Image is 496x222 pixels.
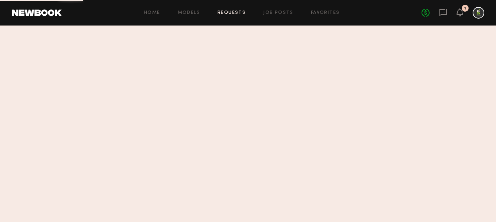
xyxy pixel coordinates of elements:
[178,11,200,15] a: Models
[311,11,340,15] a: Favorites
[464,7,466,11] div: 1
[263,11,293,15] a: Job Posts
[218,11,246,15] a: Requests
[144,11,160,15] a: Home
